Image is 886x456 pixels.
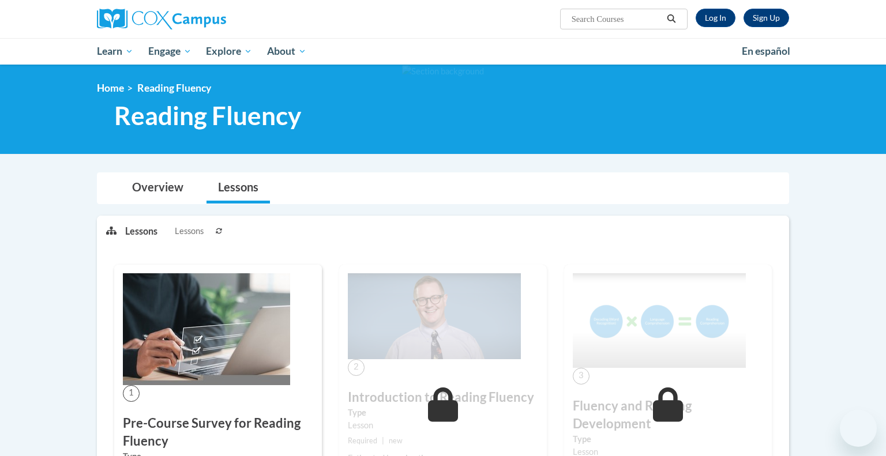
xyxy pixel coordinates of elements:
[89,38,141,65] a: Learn
[148,44,192,58] span: Engage
[121,173,195,203] a: Overview
[734,39,798,63] a: En español
[80,38,806,65] div: Main menu
[573,273,746,368] img: Course Image
[744,9,789,27] a: Register
[97,82,124,94] a: Home
[206,44,252,58] span: Explore
[123,385,140,402] span: 1
[97,44,133,58] span: Learn
[348,273,521,359] img: Course Image
[125,225,157,238] p: Lessons
[348,419,538,432] div: Lesson
[175,225,204,238] span: Lessons
[570,12,663,26] input: Search Courses
[402,65,484,78] img: Section background
[348,406,538,419] label: Type
[348,436,377,445] span: Required
[137,82,211,94] span: Reading Fluency
[267,44,306,58] span: About
[260,38,314,65] a: About
[348,359,365,376] span: 2
[198,38,260,65] a: Explore
[123,273,290,385] img: Course Image
[573,433,763,446] label: Type
[114,100,301,131] span: Reading Fluency
[97,9,316,29] a: Cox Campus
[348,389,538,406] h3: Introduction to Reading Fluency
[573,368,590,385] span: 3
[207,173,270,203] a: Lessons
[742,45,790,57] span: En español
[97,9,226,29] img: Cox Campus
[141,38,199,65] a: Engage
[840,410,877,447] iframe: Button to launch messaging window
[573,397,763,433] h3: Fluency and Reading Development
[696,9,735,27] a: Log In
[382,436,384,445] span: |
[123,414,313,450] h3: Pre-Course Survey for Reading Fluency
[663,12,680,26] button: Search
[389,436,403,445] span: new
